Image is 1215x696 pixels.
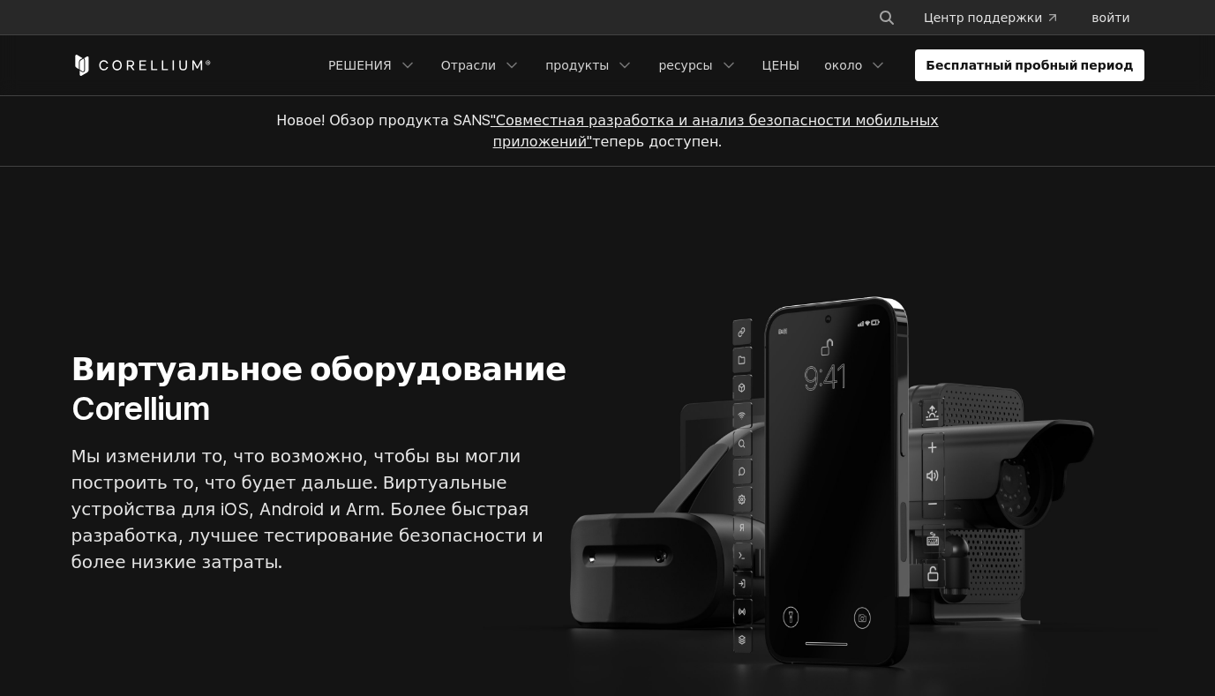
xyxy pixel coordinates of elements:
[1077,2,1144,34] a: войти
[491,111,939,150] a: "Совместная разработка и анализ безопасности мобильных приложений"
[535,49,644,81] a: продукты
[871,2,903,34] button: ПОИСК
[648,49,747,81] a: ресурсы
[752,49,811,81] a: ЦЕНЫ
[71,55,212,76] a: Corellium Home
[276,111,939,150] span: Новое! Обзор продукта SANS теперь доступен.
[857,2,1144,34] div: Меню навигации
[318,49,427,81] a: РЕШЕНИЯ
[318,49,1144,81] div: Меню навигации
[910,2,1070,34] a: Центр поддержки
[915,49,1144,81] a: Бесплатный пробный период
[814,49,897,81] a: около
[431,49,531,81] a: Отрасли
[71,349,601,429] h1: Виртуальное оборудование Corellium
[71,443,601,575] p: Мы изменили то, что возможно, чтобы вы могли построить то, что будет дальше. Виртуальные устройст...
